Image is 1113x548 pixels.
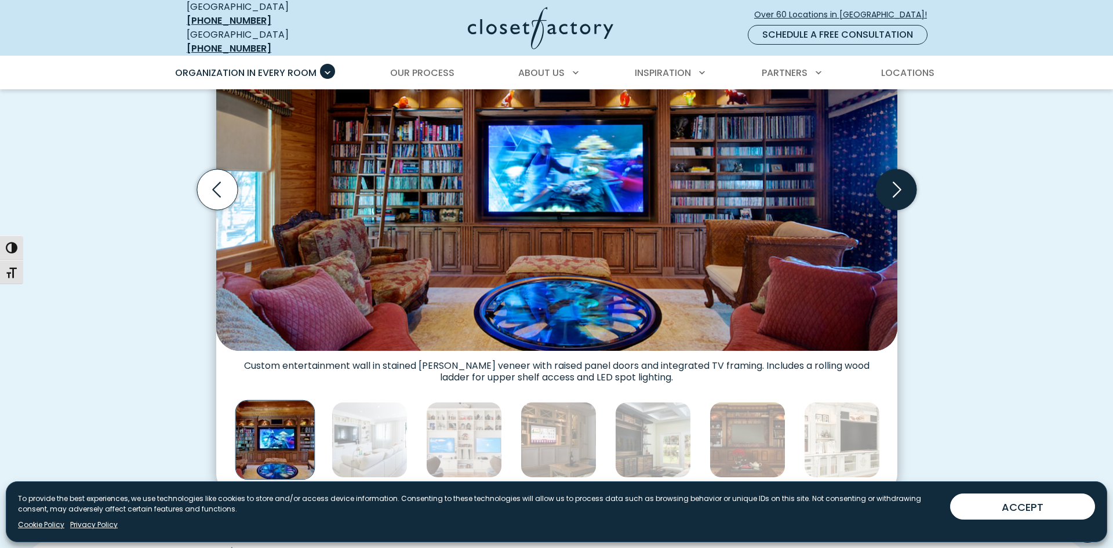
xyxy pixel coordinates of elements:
[635,66,691,79] span: Inspiration
[615,402,691,478] img: Modern custom entertainment center with floating shelves, textured paneling, and a central TV dis...
[192,165,242,215] button: Previous slide
[748,25,927,45] a: Schedule a Free Consultation
[390,66,454,79] span: Our Process
[468,7,613,49] img: Closet Factory Logo
[175,66,317,79] span: Organization in Every Room
[804,402,880,478] img: Traditional white entertainment center with ornate crown molding, fluted pilasters, built-in shel...
[187,14,271,27] a: [PHONE_NUMBER]
[762,66,808,79] span: Partners
[216,351,897,383] figcaption: Custom entertainment wall in stained [PERSON_NAME] veneer with raised panel doors and integrated ...
[70,520,118,530] a: Privacy Policy
[871,165,921,215] button: Next slide
[881,66,934,79] span: Locations
[235,400,315,480] img: Custom entertainment and media center with book shelves for movies and LED lighting
[18,493,941,514] p: To provide the best experiences, we use technologies like cookies to store and/or access device i...
[187,28,355,56] div: [GEOGRAPHIC_DATA]
[754,5,937,25] a: Over 60 Locations in [GEOGRAPHIC_DATA]!
[754,9,936,21] span: Over 60 Locations in [GEOGRAPHIC_DATA]!
[167,57,946,89] nav: Primary Menu
[332,402,408,478] img: Living room with built in white shaker cabinets and book shelves
[187,42,271,55] a: [PHONE_NUMBER]
[18,520,64,530] a: Cookie Policy
[950,493,1095,520] button: ACCEPT
[426,402,502,478] img: Gaming media center with dual tv monitors and gaming console storage
[710,402,785,478] img: Classic cherrywood entertainment unit with detailed millwork, flanking bookshelves, crown molding...
[521,402,596,478] img: Entertainment center featuring integrated TV nook, display shelving with overhead lighting, and l...
[518,66,565,79] span: About Us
